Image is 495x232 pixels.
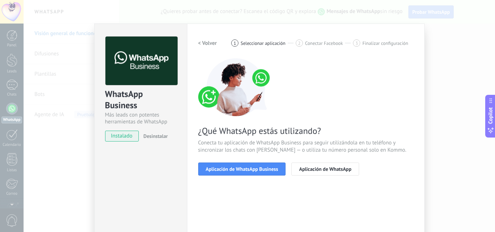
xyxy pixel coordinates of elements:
img: connect number [198,58,274,116]
span: Desinstalar [143,133,168,139]
button: Aplicación de WhatsApp Business [198,163,286,176]
span: 2 [298,40,300,46]
h2: < Volver [198,40,217,47]
img: logo_main.png [105,37,178,85]
span: instalado [105,131,138,142]
span: 3 [355,40,358,46]
span: Aplicación de WhatsApp [299,166,351,172]
div: WhatsApp Business [105,88,176,111]
span: Copilot [487,107,494,124]
span: ¿Qué WhatsApp estás utilizando? [198,125,413,136]
span: Seleccionar aplicación [241,41,286,46]
span: Conecta tu aplicación de WhatsApp Business para seguir utilizándola en tu teléfono y sincronizar ... [198,139,413,154]
span: Finalizar configuración [362,41,408,46]
span: Conectar Facebook [305,41,343,46]
button: Aplicación de WhatsApp [291,163,359,176]
button: < Volver [198,37,217,50]
span: 1 [234,40,236,46]
button: Desinstalar [141,131,168,142]
span: Aplicación de WhatsApp Business [206,166,278,172]
div: Más leads con potentes herramientas de WhatsApp [105,111,176,125]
